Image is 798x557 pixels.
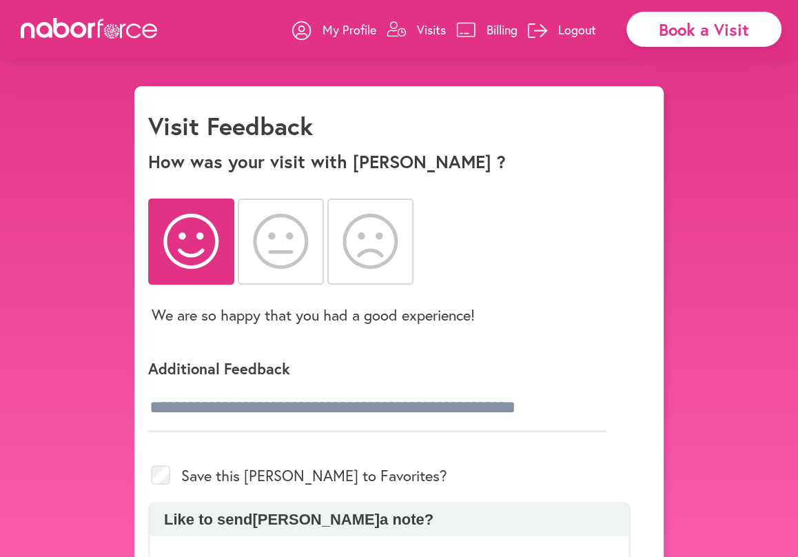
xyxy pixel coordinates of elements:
p: Like to send [PERSON_NAME] a note? [157,511,622,529]
p: How was your visit with [PERSON_NAME] ? [148,151,650,172]
p: Visits [417,21,446,38]
p: Additional Feedback [148,358,631,378]
a: Billing [456,9,518,50]
p: Logout [558,21,596,38]
a: My Profile [292,9,376,50]
div: Book a Visit [626,12,781,47]
div: Save this [PERSON_NAME] to Favorites? [148,449,631,502]
a: Visits [387,9,446,50]
h1: Visit Feedback [148,111,313,141]
p: Billing [487,21,518,38]
p: We are so happy that you had a good experience! [152,305,475,325]
a: Logout [528,9,596,50]
p: My Profile [323,21,376,38]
